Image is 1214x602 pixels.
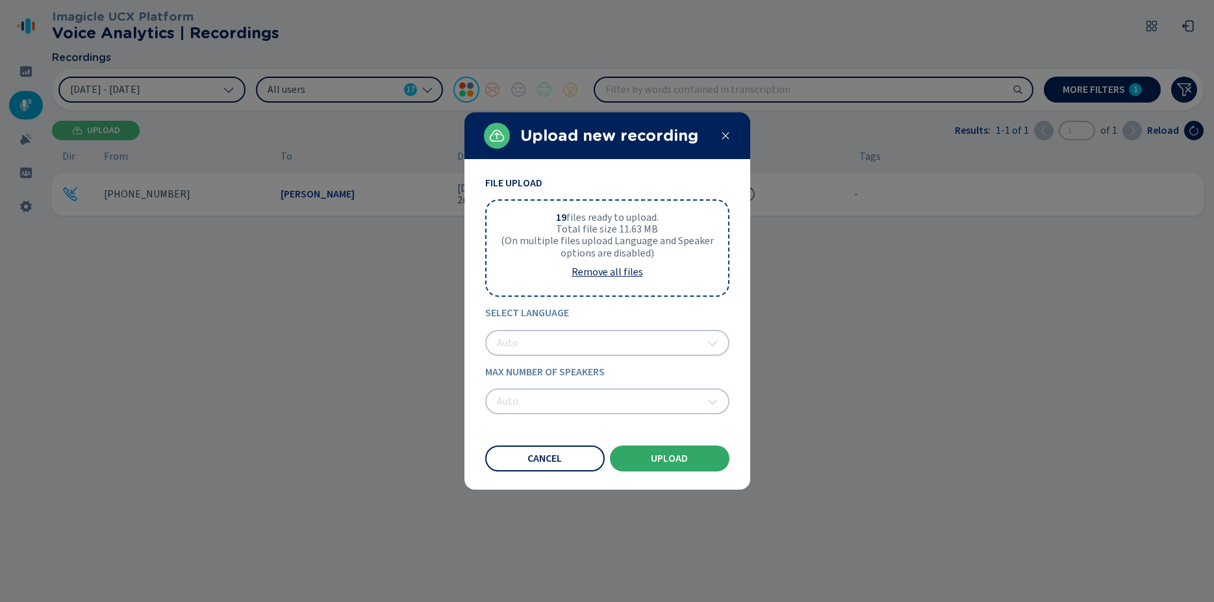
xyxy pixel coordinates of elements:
[720,131,731,141] svg: close
[572,267,643,277] span: Remove all files
[485,445,605,471] button: Cancel
[651,453,688,464] span: Upload
[485,366,729,378] span: Max Number of Speakers
[527,453,562,464] span: Cancel
[485,307,729,319] span: Select Language
[485,177,729,189] span: File Upload
[561,259,653,285] button: Remove all files
[610,445,729,471] button: Upload
[520,127,710,145] h2: Upload new recording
